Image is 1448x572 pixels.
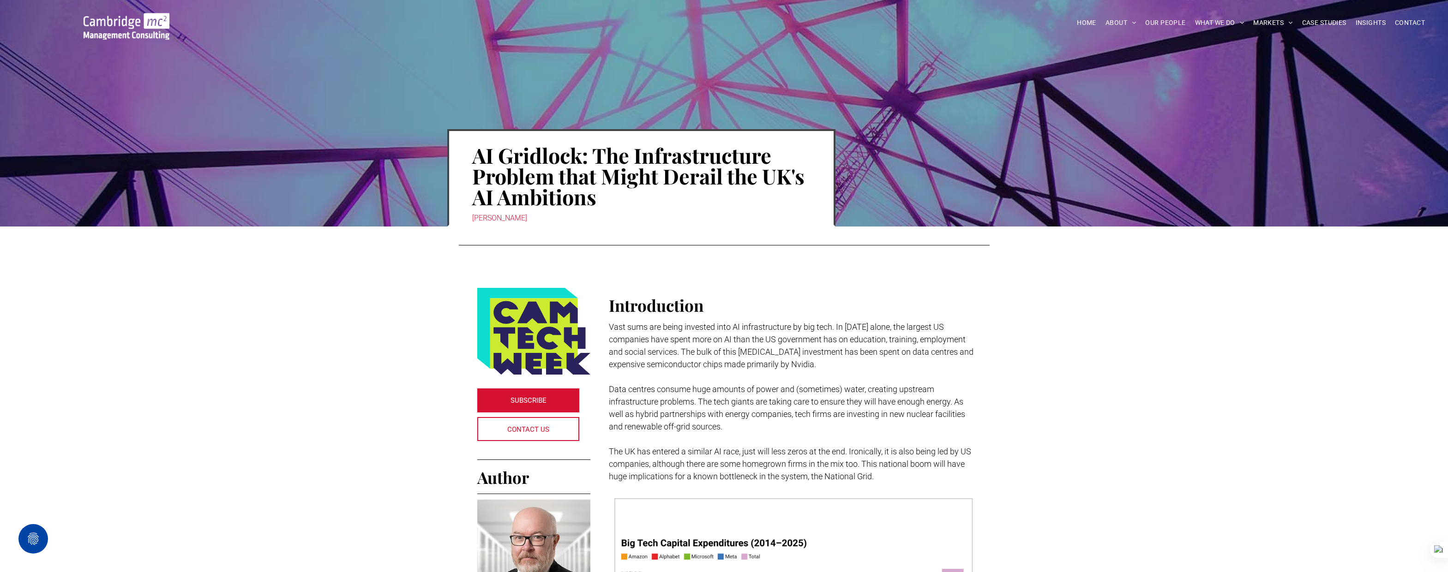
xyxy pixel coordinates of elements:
[1101,16,1141,30] a: ABOUT
[609,384,965,431] span: Data centres consume huge amounts of power and (sometimes) water, creating upstream infrastructur...
[507,418,549,441] span: CONTACT US
[511,389,547,412] span: SUBSCRIBE
[477,388,580,412] a: SUBSCRIBE
[1351,16,1390,30] a: INSIGHTS
[477,417,580,441] a: CONTACT US
[477,288,590,375] img: Logo featuring the words CAM TECH WEEK in bold, dark blue letters on a yellow-green background, w...
[472,212,811,225] div: [PERSON_NAME]
[84,13,169,40] img: Go to Homepage
[84,14,169,24] a: Your Business Transformed | Cambridge Management Consulting
[1190,16,1249,30] a: WHAT WE DO
[1141,16,1190,30] a: OUR PEOPLE
[609,322,973,369] span: Vast sums are being invested into AI infrastructure by big tech. In [DATE] alone, the largest US ...
[1072,16,1101,30] a: HOME
[609,447,971,481] span: The UK has entered a similar AI race, just will less zeros at the end. Ironically, it is also bei...
[609,294,703,316] span: Introduction
[472,144,811,208] h1: AI Gridlock: The Infrastructure Problem that Might Derail the UK's AI Ambitions
[1298,16,1351,30] a: CASE STUDIES
[1390,16,1430,30] a: CONTACT
[1249,16,1297,30] a: MARKETS
[477,466,529,488] span: Author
